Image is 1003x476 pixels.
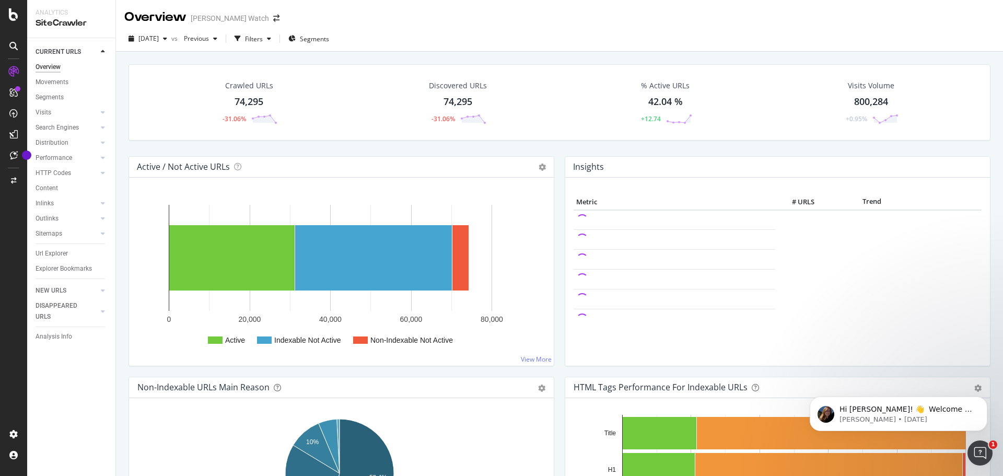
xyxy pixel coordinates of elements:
[775,194,817,210] th: # URLS
[429,80,487,91] div: Discovered URLs
[239,315,261,323] text: 20,000
[521,355,552,364] a: View More
[400,315,423,323] text: 60,000
[989,440,997,449] span: 1
[370,336,453,344] text: Non-Indexable Not Active
[36,92,108,103] a: Segments
[36,198,98,209] a: Inlinks
[481,315,503,323] text: 80,000
[641,80,690,91] div: % Active URLs
[574,194,775,210] th: Metric
[36,107,98,118] a: Visits
[36,168,71,179] div: HTTP Codes
[36,263,92,274] div: Explorer Bookmarks
[641,114,661,123] div: +12.74
[180,30,221,47] button: Previous
[171,34,180,43] span: vs
[36,17,107,29] div: SiteCrawler
[167,315,171,323] text: 0
[846,114,867,123] div: +0.95%
[22,150,31,160] div: Tooltip anchor
[36,62,61,73] div: Overview
[36,183,108,194] a: Content
[854,95,888,109] div: 800,284
[273,15,279,22] div: arrow-right-arrow-left
[36,331,72,342] div: Analysis Info
[794,375,1003,448] iframe: Intercom notifications message
[245,34,263,43] div: Filters
[306,438,319,446] text: 10%
[967,440,993,466] iframe: Intercom live chat
[274,336,341,344] text: Indexable Not Active
[36,183,58,194] div: Content
[137,382,270,392] div: Non-Indexable URLs Main Reason
[36,198,54,209] div: Inlinks
[36,168,98,179] a: HTTP Codes
[284,30,333,47] button: Segments
[36,300,88,322] div: DISAPPEARED URLS
[124,30,171,47] button: [DATE]
[223,114,246,123] div: -31.06%
[444,95,472,109] div: 74,295
[36,228,98,239] a: Sitemaps
[36,300,98,322] a: DISAPPEARED URLS
[137,194,542,357] svg: A chart.
[36,213,98,224] a: Outlinks
[36,263,108,274] a: Explorer Bookmarks
[36,77,108,88] a: Movements
[180,34,209,43] span: Previous
[235,95,263,109] div: 74,295
[36,228,62,239] div: Sitemaps
[36,153,72,164] div: Performance
[604,429,616,437] text: Title
[137,160,230,174] h4: Active / Not Active URLs
[36,8,107,17] div: Analytics
[36,107,51,118] div: Visits
[225,80,273,91] div: Crawled URLs
[36,248,68,259] div: Url Explorer
[538,385,545,392] div: gear
[225,336,245,344] text: Active
[648,95,683,109] div: 42.04 %
[36,77,68,88] div: Movements
[574,382,748,392] div: HTML Tags Performance for Indexable URLs
[36,92,64,103] div: Segments
[36,213,59,224] div: Outlinks
[36,122,98,133] a: Search Engines
[36,248,108,259] a: Url Explorer
[848,80,894,91] div: Visits Volume
[300,34,329,43] span: Segments
[817,194,927,210] th: Trend
[608,466,616,473] text: H1
[36,285,66,296] div: NEW URLS
[191,13,269,24] div: [PERSON_NAME] Watch
[539,164,546,171] i: Options
[36,137,68,148] div: Distribution
[36,153,98,164] a: Performance
[36,122,79,133] div: Search Engines
[124,8,186,26] div: Overview
[36,285,98,296] a: NEW URLS
[36,47,98,57] a: CURRENT URLS
[36,62,108,73] a: Overview
[431,114,455,123] div: -31.06%
[36,137,98,148] a: Distribution
[36,47,81,57] div: CURRENT URLS
[319,315,342,323] text: 40,000
[36,331,108,342] a: Analysis Info
[573,160,604,174] h4: Insights
[230,30,275,47] button: Filters
[138,34,159,43] span: 2025 Sep. 16th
